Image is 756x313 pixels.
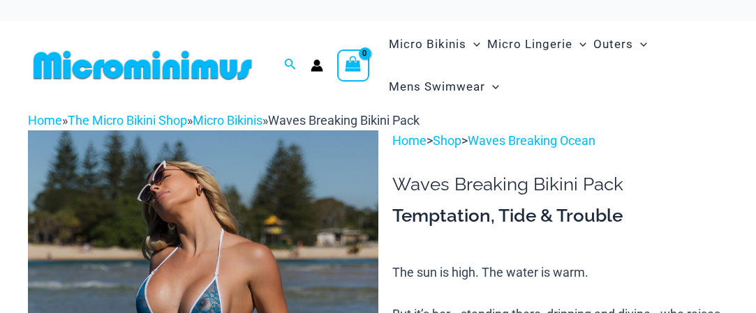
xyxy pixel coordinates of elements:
a: The Micro Bikini Shop [68,113,187,128]
a: Account icon link [311,59,323,72]
nav: Site Navigation [383,21,728,110]
a: OutersMenu ToggleMenu Toggle [590,23,651,66]
span: Menu Toggle [572,26,586,62]
h1: Waves Breaking Bikini Pack [392,174,728,195]
a: Micro LingerieMenu ToggleMenu Toggle [484,23,590,66]
span: Outers [593,26,633,62]
a: Shop [433,133,461,148]
a: Waves Breaking Ocean [468,133,595,148]
p: > > [392,130,728,151]
span: Menu Toggle [466,26,480,62]
h3: Temptation, Tide & Trouble [392,204,728,228]
span: Menu Toggle [485,69,499,105]
a: Search icon link [284,56,297,74]
a: Micro BikinisMenu ToggleMenu Toggle [385,23,484,66]
span: » » » [28,113,420,128]
span: Menu Toggle [633,26,647,62]
span: Mens Swimwear [389,69,485,105]
span: Micro Bikinis [389,26,466,62]
a: View Shopping Cart, empty [337,49,369,82]
a: Mens SwimwearMenu ToggleMenu Toggle [385,66,503,108]
a: Micro Bikinis [193,113,262,128]
span: Micro Lingerie [487,26,572,62]
span: Waves Breaking Bikini Pack [268,113,420,128]
a: Home [28,113,62,128]
img: MM SHOP LOGO FLAT [28,49,258,81]
a: Home [392,133,427,148]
